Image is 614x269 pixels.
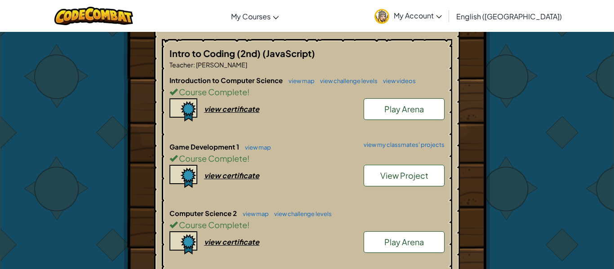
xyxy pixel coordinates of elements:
[231,12,271,21] span: My Courses
[316,77,378,84] a: view challenge levels
[169,48,263,59] span: Intro to Coding (2nd)
[169,237,259,247] a: view certificate
[456,12,562,21] span: English ([GEOGRAPHIC_DATA])
[169,61,193,69] span: Teacher
[378,77,416,84] a: view videos
[54,7,133,25] img: CodeCombat logo
[178,220,247,230] span: Course Complete
[227,4,283,28] a: My Courses
[238,210,269,217] a: view map
[452,4,566,28] a: English ([GEOGRAPHIC_DATA])
[204,171,259,180] div: view certificate
[169,76,284,84] span: Introduction to Computer Science
[169,98,197,122] img: certificate-icon.png
[193,61,195,69] span: :
[247,87,249,97] span: !
[195,61,247,69] span: [PERSON_NAME]
[370,2,446,30] a: My Account
[178,87,247,97] span: Course Complete
[394,11,442,20] span: My Account
[284,77,315,84] a: view map
[169,171,259,180] a: view certificate
[263,48,315,59] span: (JavaScript)
[380,170,428,181] span: View Project
[240,144,271,151] a: view map
[169,209,238,217] span: Computer Science 2
[247,153,249,163] span: !
[169,104,259,114] a: view certificate
[204,237,259,247] div: view certificate
[270,210,332,217] a: view challenge levels
[384,237,424,247] span: Play Arena
[374,9,389,24] img: avatar
[169,165,197,188] img: certificate-icon.png
[204,104,259,114] div: view certificate
[169,142,240,151] span: Game Development 1
[247,220,249,230] span: !
[359,142,445,148] a: view my classmates' projects
[169,231,197,255] img: certificate-icon.png
[178,153,247,163] span: Course Complete
[384,104,424,114] span: Play Arena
